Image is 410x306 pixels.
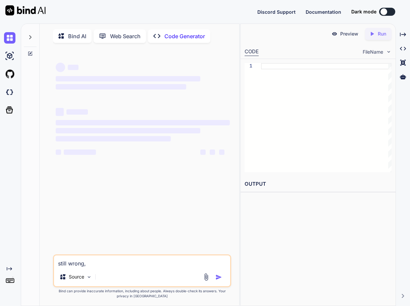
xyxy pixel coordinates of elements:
span: ‌ [56,84,186,89]
img: icon [215,274,222,281]
span: ‌ [66,109,88,115]
span: ‌ [64,149,96,155]
p: Bind can provide inaccurate information, including about people. Always double-check its answers.... [53,289,231,299]
img: chevron down [386,49,392,55]
p: Run [378,30,386,37]
textarea: still wrong, [54,255,230,267]
p: Bind AI [68,32,86,40]
h2: OUTPUT [241,176,396,192]
div: CODE [245,48,259,56]
span: ‌ [56,63,65,72]
img: attachment [202,273,210,281]
span: ‌ [68,65,79,70]
img: Bind AI [5,5,46,15]
span: ‌ [56,76,200,81]
span: ‌ [56,108,64,116]
span: ‌ [56,128,200,133]
img: githubLight [4,68,15,80]
span: Documentation [306,9,341,15]
p: Web Search [110,32,141,40]
div: 1 [245,63,252,69]
img: darkCloudIdeIcon [4,86,15,98]
p: Preview [340,30,358,37]
img: Pick Models [86,274,92,280]
span: ‌ [219,149,224,155]
span: Dark mode [351,8,376,15]
span: ‌ [56,136,171,141]
img: preview [331,31,338,37]
span: FileName [363,49,383,55]
span: ‌ [56,149,61,155]
button: Documentation [306,8,341,15]
span: Discord Support [257,9,296,15]
span: ‌ [210,149,215,155]
p: Code Generator [164,32,205,40]
button: Discord Support [257,8,296,15]
span: ‌ [56,120,230,125]
span: ‌ [200,149,206,155]
p: Source [69,273,84,280]
img: chat [4,32,15,44]
img: ai-studio [4,50,15,62]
